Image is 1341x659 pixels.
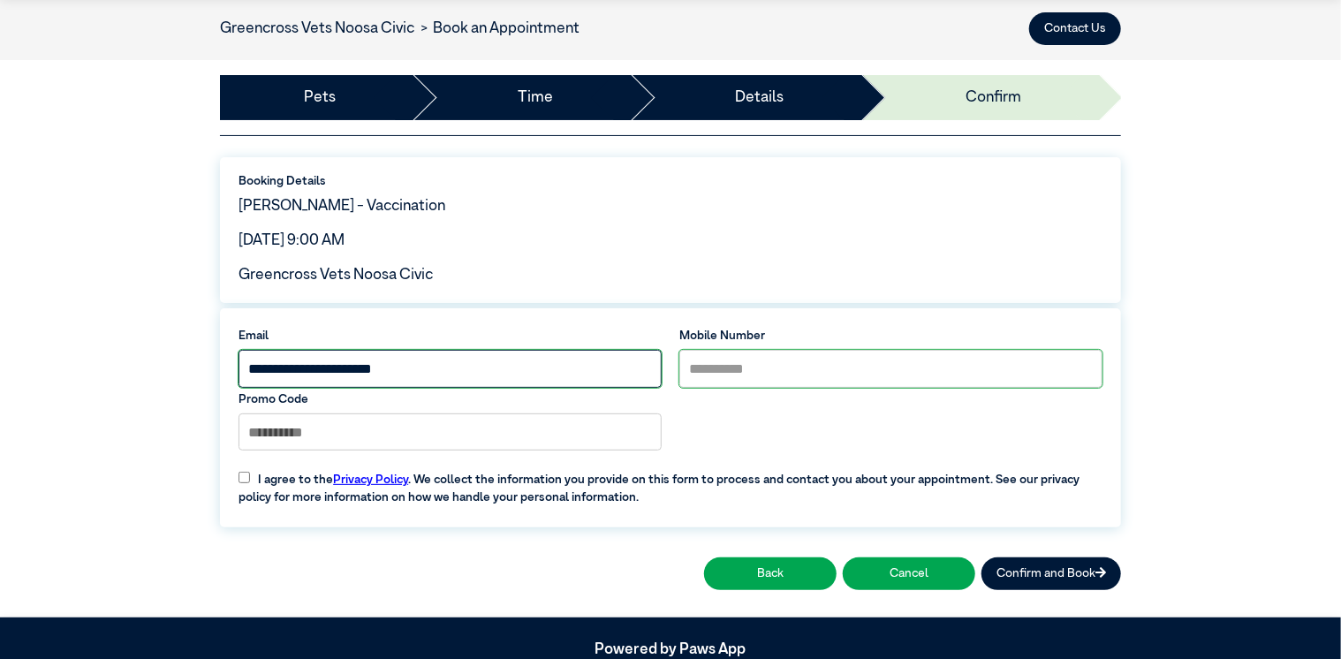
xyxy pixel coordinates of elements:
[1029,12,1121,45] button: Contact Us
[304,87,336,110] a: Pets
[239,199,445,214] span: [PERSON_NAME] - Vaccination
[239,472,250,483] input: I agree to thePrivacy Policy. We collect the information you provide on this form to process and ...
[981,557,1121,590] button: Confirm and Book
[239,327,662,345] label: Email
[239,390,662,408] label: Promo Code
[239,268,433,283] span: Greencross Vets Noosa Civic
[239,172,1102,190] label: Booking Details
[735,87,784,110] a: Details
[220,641,1121,659] h5: Powered by Paws App
[239,233,345,248] span: [DATE] 9:00 AM
[220,21,414,36] a: Greencross Vets Noosa Civic
[704,557,837,590] button: Back
[220,18,580,41] nav: breadcrumb
[843,557,975,590] button: Cancel
[414,18,580,41] li: Book an Appointment
[333,473,408,486] a: Privacy Policy
[679,327,1102,345] label: Mobile Number
[518,87,553,110] a: Time
[230,458,1111,506] label: I agree to the . We collect the information you provide on this form to process and contact you a...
